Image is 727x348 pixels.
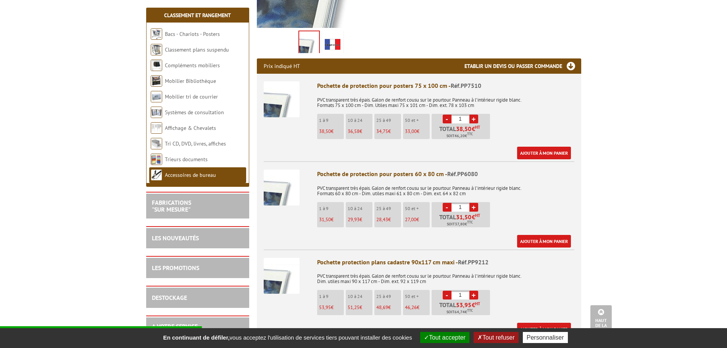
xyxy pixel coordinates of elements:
p: 50 et + [405,294,430,299]
a: Mobilier Bibliothèque [165,78,216,84]
a: + [469,291,478,299]
img: Pochette de protection pour posters 60 x 80 cm [264,170,300,206]
sup: HT [475,213,480,218]
p: € [405,129,430,134]
p: 1 à 9 [319,118,344,123]
p: € [319,217,344,222]
p: € [348,129,372,134]
a: - [443,115,451,123]
p: PVC transparent très épais. Galon de renfort cousu sur le pourtour. Panneau à l’intérieur rigide ... [317,180,574,196]
span: Réf.PP9212 [458,258,488,266]
div: Pochette protection plans cadastre 90x117 cm maxi - [317,258,574,267]
span: Soit € [447,309,473,315]
span: 36,58 [348,128,359,134]
div: Pochette de protection pour posters 60 x 80 cm - [317,170,574,178]
span: 46,20 [455,133,465,139]
span: 51,25 [348,304,359,311]
p: 10 à 24 [348,206,372,211]
img: pp7510_pochettes_de_protection_pour_posters_75x100cm.jpg [299,31,319,55]
span: 27,00 [405,216,416,223]
p: Total [434,214,490,227]
span: 33,00 [405,128,417,134]
span: 31,50 [456,214,472,220]
img: Trieurs documents [151,154,162,165]
a: Trieurs documents [165,156,208,163]
a: Tri CD, DVD, livres, affiches [165,140,226,147]
a: Bacs - Chariots - Posters [165,31,220,37]
img: Pochette de protection pour posters 75 x 100 cm [264,81,300,117]
img: Bacs - Chariots - Posters [151,28,162,40]
p: 1 à 9 [319,206,344,211]
span: € [472,126,475,132]
h2: A votre service [152,323,243,330]
p: 10 à 24 [348,118,372,123]
span: 46,26 [405,304,417,311]
span: 53,95 [456,302,472,308]
img: Accessoires de bureau [151,169,162,181]
p: € [319,129,344,134]
span: 48,69 [376,304,388,311]
a: Accessoires de bureau [165,172,216,178]
sup: HT [475,125,480,130]
a: Ajouter à mon panier [517,323,571,335]
span: € [472,302,475,308]
a: Mobilier tri de courrier [165,93,218,100]
span: 38,50 [319,128,331,134]
span: 28,43 [376,216,388,223]
a: - [443,291,451,299]
img: edimeta_produit_fabrique_en_france.jpg [324,32,342,56]
p: € [376,217,401,222]
p: € [376,129,401,134]
span: 34,75 [376,128,388,134]
span: 29,93 [348,216,359,223]
a: Classement et Rangement [164,12,231,19]
h3: Etablir un devis ou passer commande [464,58,581,74]
span: 53,95 [319,304,331,311]
p: Total [434,302,490,315]
img: Classement plans suspendu [151,44,162,55]
p: 1 à 9 [319,294,344,299]
span: Soit € [447,133,473,139]
a: Compléments mobiliers [165,62,220,69]
button: Personnaliser (fenêtre modale) [523,332,568,343]
img: Tri CD, DVD, livres, affiches [151,138,162,149]
sup: HT [475,301,480,306]
span: € [472,214,475,220]
p: € [405,305,430,310]
img: Pochette protection plans cadastre 90x117 cm maxi [264,258,300,294]
a: Classement plans suspendu [165,46,229,53]
span: 37,80 [455,221,465,227]
a: Systèmes de consultation [165,109,224,116]
button: Tout refuser [474,332,518,343]
a: FABRICATIONS"Sur Mesure" [152,199,191,213]
p: € [348,305,372,310]
p: 25 à 49 [376,294,401,299]
img: Systèmes de consultation [151,107,162,118]
sup: TTC [467,308,473,312]
strong: En continuant de défiler, [163,334,229,341]
p: 50 et + [405,118,430,123]
a: - [443,203,451,212]
a: Ajouter à mon panier [517,235,571,248]
a: Haut de la page [590,305,612,337]
a: + [469,115,478,123]
p: € [348,217,372,222]
a: + [469,203,478,212]
a: Affichage & Chevalets [165,125,216,131]
p: 50 et + [405,206,430,211]
img: Mobilier Bibliothèque [151,75,162,87]
p: € [319,305,344,310]
img: Affichage & Chevalets [151,122,162,134]
p: 10 à 24 [348,294,372,299]
a: Ajouter à mon panier [517,147,571,159]
span: 38,50 [456,126,472,132]
img: Mobilier tri de courrier [151,91,162,102]
span: Réf.PP6080 [447,170,478,178]
p: Prix indiqué HT [264,58,300,74]
span: vous acceptez l'utilisation de services tiers pouvant installer des cookies [159,334,416,341]
p: PVC transparent très épais. Galon de renfort cousu sur le pourtour. Panneau à l’intérieur rigide ... [317,268,574,284]
span: 64,74 [455,309,465,315]
a: LES NOUVEAUTÉS [152,234,199,242]
a: DESTOCKAGE [152,294,187,301]
span: Soit € [447,221,473,227]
